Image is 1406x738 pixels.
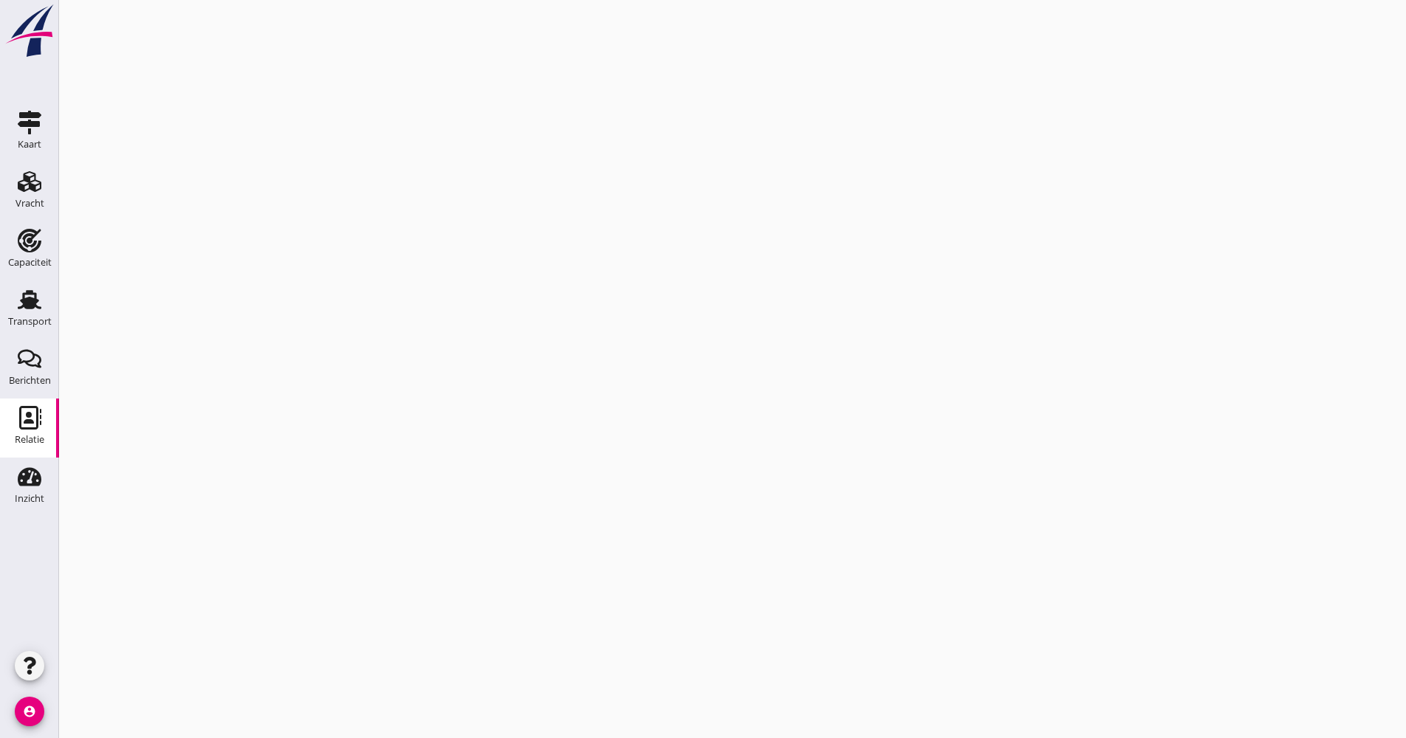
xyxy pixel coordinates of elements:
div: Relatie [15,435,44,444]
div: Vracht [15,199,44,208]
div: Inzicht [15,494,44,503]
i: account_circle [15,697,44,726]
div: Kaart [18,139,41,149]
div: Berichten [9,376,51,385]
div: Capaciteit [8,258,52,267]
div: Transport [8,317,52,326]
img: logo-small.a267ee39.svg [3,4,56,58]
